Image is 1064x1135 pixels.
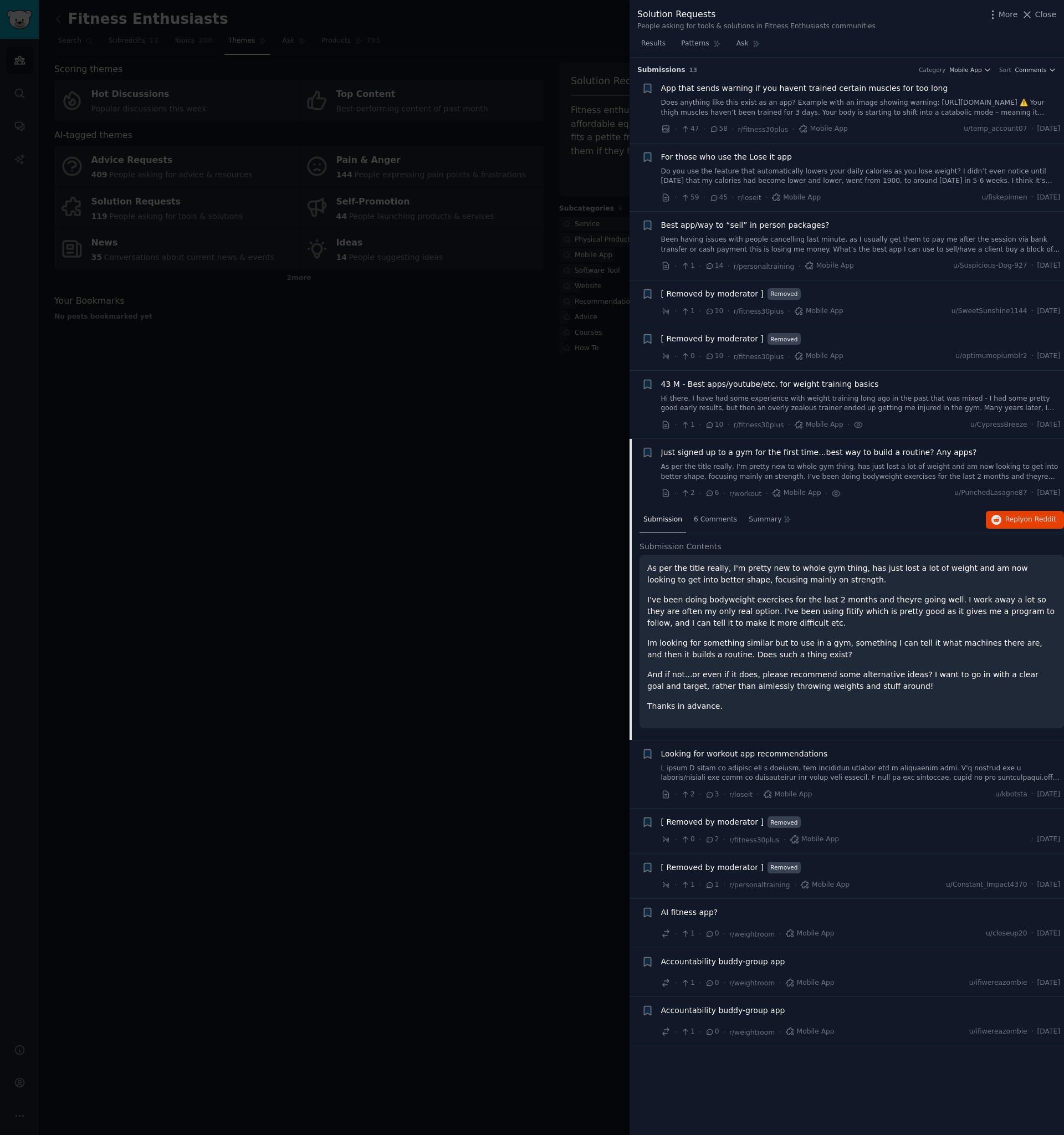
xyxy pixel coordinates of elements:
[727,351,729,362] span: ·
[699,789,701,800] span: ·
[794,306,843,316] span: Mobile App
[674,977,677,989] span: ·
[709,124,728,134] span: 58
[1035,9,1056,21] span: Close
[1031,261,1034,271] span: ·
[705,488,719,498] span: 6
[640,541,722,553] span: Submission Contents
[703,124,705,135] span: ·
[681,306,694,316] span: 1
[723,488,725,499] span: ·
[794,351,843,361] span: Mobile App
[661,333,764,345] span: [ Removed by moderator ]
[736,39,749,49] span: Ask
[734,353,784,361] span: r/fitness30plus
[756,789,759,800] span: ·
[734,308,784,315] span: r/fitness30plus
[995,790,1027,800] span: u/kbotsta
[1031,835,1034,845] span: ·
[729,931,775,938] span: r/weightroom
[703,192,705,203] span: ·
[674,419,677,431] span: ·
[729,836,780,844] span: r/fitness30plus
[1031,880,1034,890] span: ·
[661,151,792,163] a: For those who use the Lose it app
[723,1026,725,1038] span: ·
[771,193,821,203] span: Mobile App
[661,816,764,828] a: [ Removed by moderator ]
[723,977,725,989] span: ·
[1037,835,1060,845] span: [DATE]
[661,219,830,231] span: Best app/way to “sell” in person packages?
[1031,790,1034,800] span: ·
[647,701,1056,712] p: Thanks in advance.
[705,261,723,271] span: 14
[699,351,701,362] span: ·
[1037,351,1060,361] span: [DATE]
[949,66,991,74] button: Mobile App
[647,563,1056,586] p: As per the title really, I'm pretty new to whole gym thing, has just lost a lot of weight and am ...
[731,192,734,203] span: ·
[727,419,729,431] span: ·
[1024,515,1056,523] span: on Reddit
[699,305,701,317] span: ·
[681,420,694,430] span: 1
[661,98,1061,117] a: Does anything like this exist as an app? Example with an image showing warning: [URL][DOMAIN_NAME...
[661,907,718,918] span: AI fitness app?
[1037,790,1060,800] span: [DATE]
[952,306,1027,316] span: u/SweetSunshine1144
[723,834,725,846] span: ·
[805,261,854,271] span: Mobile App
[709,193,728,203] span: 45
[946,880,1027,890] span: u/Constant_Impact4370
[699,260,701,272] span: ·
[1031,193,1034,203] span: ·
[779,1026,781,1038] span: ·
[723,879,725,891] span: ·
[643,515,682,525] span: Submission
[705,978,719,988] span: 0
[694,515,737,525] span: 6 Comments
[787,351,790,362] span: ·
[999,9,1018,21] span: More
[674,488,677,499] span: ·
[1031,420,1034,430] span: ·
[1031,124,1034,134] span: ·
[727,305,729,317] span: ·
[969,1027,1027,1037] span: u/ifiwereazombie
[674,124,677,135] span: ·
[729,791,753,799] span: r/loseit
[699,488,701,499] span: ·
[1031,1027,1034,1037] span: ·
[799,124,848,134] span: Mobile App
[699,834,701,846] span: ·
[705,306,723,316] span: 10
[738,194,761,202] span: r/loseit
[705,790,719,800] span: 3
[661,748,828,760] a: Looking for workout app recommendations
[705,351,723,361] span: 10
[734,263,795,270] span: r/personaltraining
[661,1005,785,1016] a: Accountability buddy-group app
[661,379,879,390] a: 43 M - Best apps/youtube/etc. for weight training basics
[772,488,821,498] span: Mobile App
[768,333,801,345] span: Removed
[647,637,1056,661] p: Im looking for something similar but to use in a gym, something I can tell it what machines there...
[1037,193,1060,203] span: [DATE]
[681,261,694,271] span: 1
[1015,66,1047,74] span: Comments
[1031,978,1034,988] span: ·
[674,192,677,203] span: ·
[1037,488,1060,498] span: [DATE]
[733,35,764,58] a: Ask
[661,447,977,458] a: Just signed up to a gym for the first time...best way to build a routine? Any apps?
[964,124,1027,134] span: u/temp_account07
[787,305,790,317] span: ·
[674,1026,677,1038] span: ·
[792,124,794,135] span: ·
[661,764,1061,783] a: L ipsum D sitam co adipisc eli s doeiusm, tem incididun utlabor etd m aliquaenim admi. V'q nostru...
[981,193,1027,203] span: u/fiskepinnen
